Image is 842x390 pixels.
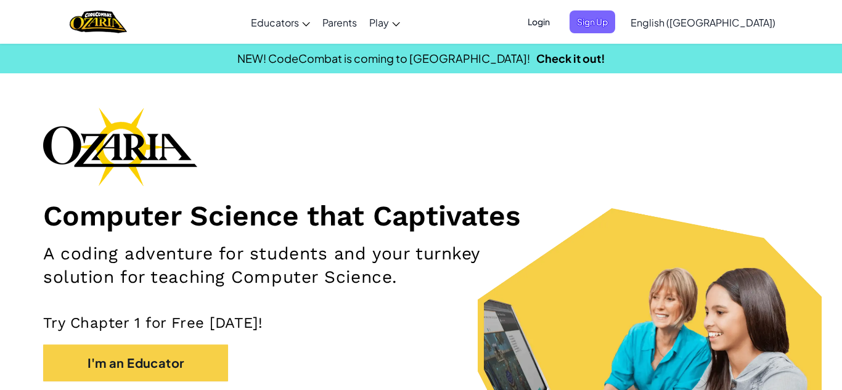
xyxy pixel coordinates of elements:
[631,16,775,29] span: English ([GEOGRAPHIC_DATA])
[43,314,799,332] p: Try Chapter 1 for Free [DATE]!
[43,242,549,289] h2: A coding adventure for students and your turnkey solution for teaching Computer Science.
[251,16,299,29] span: Educators
[70,9,127,35] img: Home
[245,6,316,39] a: Educators
[70,9,127,35] a: Ozaria by CodeCombat logo
[363,6,406,39] a: Play
[316,6,363,39] a: Parents
[570,10,615,33] button: Sign Up
[624,6,782,39] a: English ([GEOGRAPHIC_DATA])
[237,51,530,65] span: NEW! CodeCombat is coming to [GEOGRAPHIC_DATA]!
[369,16,389,29] span: Play
[520,10,557,33] button: Login
[43,344,228,381] button: I'm an Educator
[43,198,799,233] h1: Computer Science that Captivates
[536,51,605,65] a: Check it out!
[43,107,197,186] img: Ozaria branding logo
